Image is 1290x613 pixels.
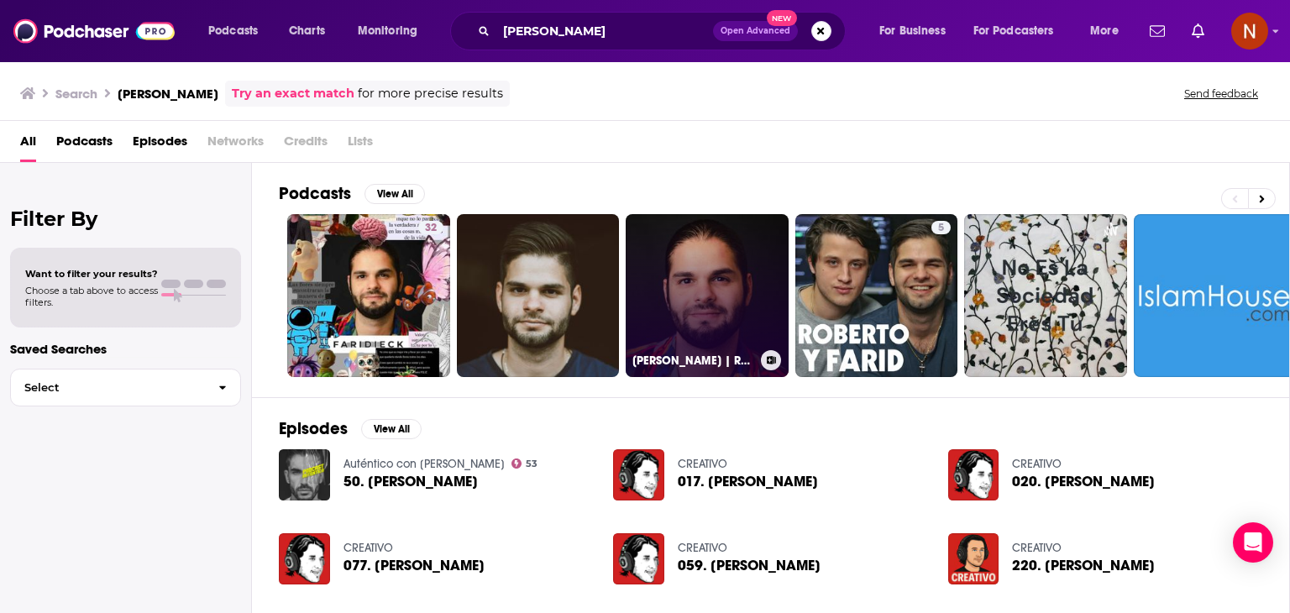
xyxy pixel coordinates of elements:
a: 5 [795,214,958,377]
span: 53 [526,460,537,468]
button: open menu [1078,18,1140,45]
span: Networks [207,128,264,162]
a: [PERSON_NAME] | Relatos y Reflexiones🍃 [626,214,789,377]
a: 077. FARID DIECK [343,558,485,573]
a: CREATIVO [1012,541,1062,555]
button: open menu [346,18,439,45]
input: Search podcasts, credits, & more... [496,18,713,45]
img: 50. FARID DIECK [279,449,330,500]
img: 020. Farid Dieck [948,449,999,500]
button: open menu [868,18,967,45]
span: Want to filter your results? [25,268,158,280]
a: Charts [278,18,335,45]
span: For Business [879,19,946,43]
img: 017. Farid Dieck [613,449,664,500]
a: EpisodesView All [279,418,422,439]
button: Send feedback [1179,86,1263,101]
a: PodcastsView All [279,183,425,204]
h3: [PERSON_NAME] | Relatos y Reflexiones🍃 [632,354,754,368]
span: More [1090,19,1119,43]
span: Monitoring [358,19,417,43]
a: 059. Farid Dieck [678,558,821,573]
span: 017. [PERSON_NAME] [678,474,818,489]
span: Open Advanced [721,27,790,35]
img: 077. FARID DIECK [279,533,330,584]
span: Logged in as AdelNBM [1231,13,1268,50]
span: Charts [289,19,325,43]
a: 53 [511,458,538,469]
img: Podchaser - Follow, Share and Rate Podcasts [13,15,175,47]
img: User Profile [1231,13,1268,50]
h2: Filter By [10,207,241,231]
button: Show profile menu [1231,13,1268,50]
h3: [PERSON_NAME] [118,86,218,102]
a: Show notifications dropdown [1143,17,1172,45]
a: 32 [418,221,443,234]
a: Try an exact match [232,84,354,103]
button: Select [10,369,241,406]
a: 32 [287,214,450,377]
span: Select [11,382,205,393]
span: 220. [PERSON_NAME] [1012,558,1155,573]
span: For Podcasters [973,19,1054,43]
span: 020. [PERSON_NAME] [1012,474,1155,489]
button: Open AdvancedNew [713,21,798,41]
button: open menu [197,18,280,45]
span: 077. [PERSON_NAME] [343,558,485,573]
span: Credits [284,128,328,162]
div: Open Intercom Messenger [1233,522,1273,563]
a: Auténtico con Pedro Prieto [343,457,505,471]
a: CREATIVO [678,457,727,471]
a: 50. FARID DIECK [343,474,478,489]
button: View All [364,184,425,204]
a: 017. Farid Dieck [678,474,818,489]
button: View All [361,419,422,439]
a: Episodes [133,128,187,162]
img: 059. Farid Dieck [613,533,664,584]
span: Lists [348,128,373,162]
a: 020. Farid Dieck [1012,474,1155,489]
a: All [20,128,36,162]
a: Show notifications dropdown [1185,17,1211,45]
span: 059. [PERSON_NAME] [678,558,821,573]
h3: Search [55,86,97,102]
button: open menu [962,18,1078,45]
a: CREATIVO [678,541,727,555]
span: 50. [PERSON_NAME] [343,474,478,489]
span: for more precise results [358,84,503,103]
span: New [767,10,797,26]
a: 5 [931,221,951,234]
p: Saved Searches [10,341,241,357]
span: 32 [425,220,437,237]
h2: Episodes [279,418,348,439]
img: 220. FARID DIECK [948,533,999,584]
a: CREATIVO [1012,457,1062,471]
div: Search podcasts, credits, & more... [466,12,862,50]
a: CREATIVO [343,541,393,555]
span: Choose a tab above to access filters. [25,285,158,308]
span: 5 [938,220,944,237]
span: Podcasts [208,19,258,43]
a: Podcasts [56,128,113,162]
a: 220. FARID DIECK [1012,558,1155,573]
h2: Podcasts [279,183,351,204]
